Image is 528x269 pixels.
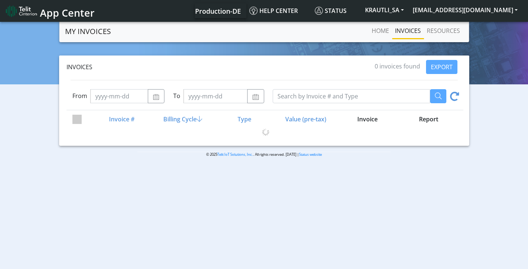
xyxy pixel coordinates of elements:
input: yyyy-mm-dd [90,89,148,103]
div: Billing Cycle [151,115,213,124]
span: 0 invoices found [375,62,420,70]
div: Invoice [336,115,397,124]
a: Status website [299,152,322,157]
img: calendar.svg [252,94,259,100]
p: © 2025 . All rights reserved. [DATE] | [137,152,391,157]
div: Value (pre-tax) [275,115,336,124]
span: App Center [40,6,95,20]
a: MY INVOICES [65,24,111,39]
img: loading.gif [262,128,269,136]
input: Search by Invoice # and Type [273,89,430,103]
img: status.svg [315,7,323,15]
button: EXPORT [426,60,457,74]
label: To [173,91,180,100]
span: Status [315,7,347,15]
input: yyyy-mm-dd [183,89,248,103]
button: KRAUTLI_SA [361,3,408,17]
label: From [72,91,87,100]
button: [EMAIL_ADDRESS][DOMAIN_NAME] [408,3,522,17]
a: Home [369,23,392,38]
span: Production-DE [195,7,241,16]
img: calendar.svg [153,94,160,100]
a: RESOURCES [424,23,463,38]
a: App Center [6,3,93,19]
a: INVOICES [392,23,424,38]
span: Invoices [67,63,92,71]
span: Help center [249,7,298,15]
div: Report [397,115,459,124]
a: Status [312,3,361,18]
div: Invoice # [90,115,151,124]
img: logo-telit-cinterion-gw-new.png [6,5,37,17]
img: knowledge.svg [249,7,258,15]
a: Help center [246,3,312,18]
a: Your current platform instance [195,3,241,18]
a: Telit IoT Solutions, Inc. [217,152,253,157]
div: Type [213,115,275,124]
